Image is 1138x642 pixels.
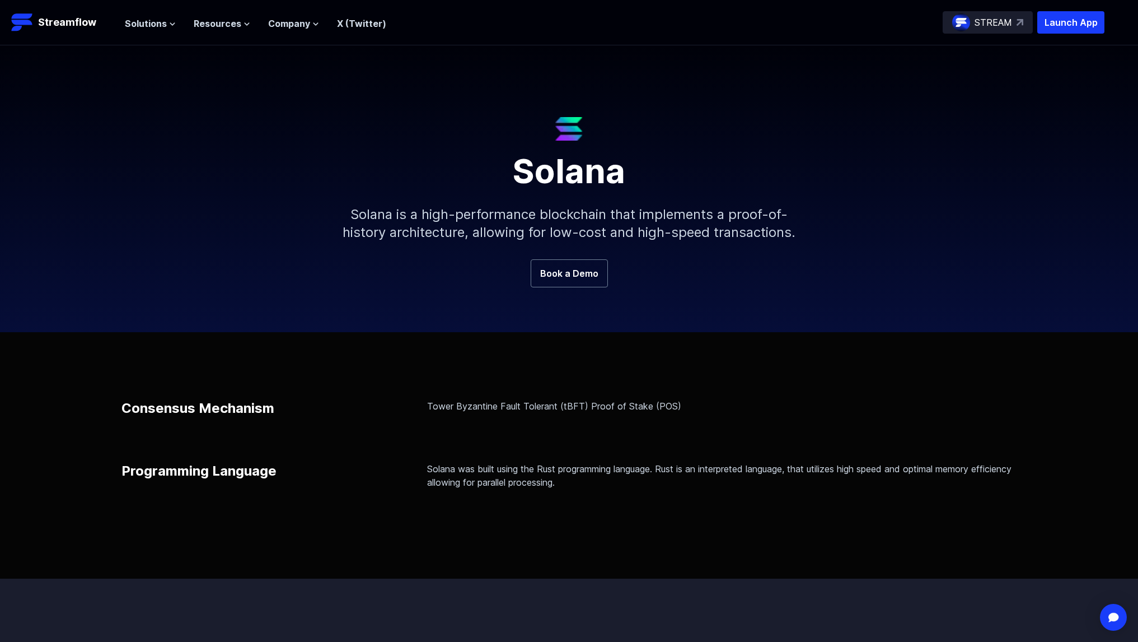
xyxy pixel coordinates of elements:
[38,15,96,30] p: Streamflow
[268,17,319,30] button: Company
[1017,19,1023,26] img: top-right-arrow.svg
[301,141,838,188] h1: Solana
[125,17,176,30] button: Solutions
[555,117,583,141] img: Solana
[11,11,114,34] a: Streamflow
[194,17,250,30] button: Resources
[125,17,167,30] span: Solutions
[121,462,277,480] p: Programming Language
[531,259,608,287] a: Book a Demo
[11,11,34,34] img: Streamflow Logo
[329,188,810,259] p: Solana is a high-performance blockchain that implements a proof-of-history architecture, allowing...
[943,11,1033,34] a: STREAM
[194,17,241,30] span: Resources
[427,399,1017,413] p: Tower Byzantine Fault Tolerant (tBFT) Proof of Stake (POS)
[1037,11,1104,34] button: Launch App
[337,18,386,29] a: X (Twitter)
[952,13,970,31] img: streamflow-logo-circle.png
[1100,604,1127,631] div: Open Intercom Messenger
[268,17,310,30] span: Company
[975,16,1012,29] p: STREAM
[427,462,1017,489] p: Solana was built using the Rust programming language. Rust is an interpreted language, that utili...
[121,399,274,417] p: Consensus Mechanism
